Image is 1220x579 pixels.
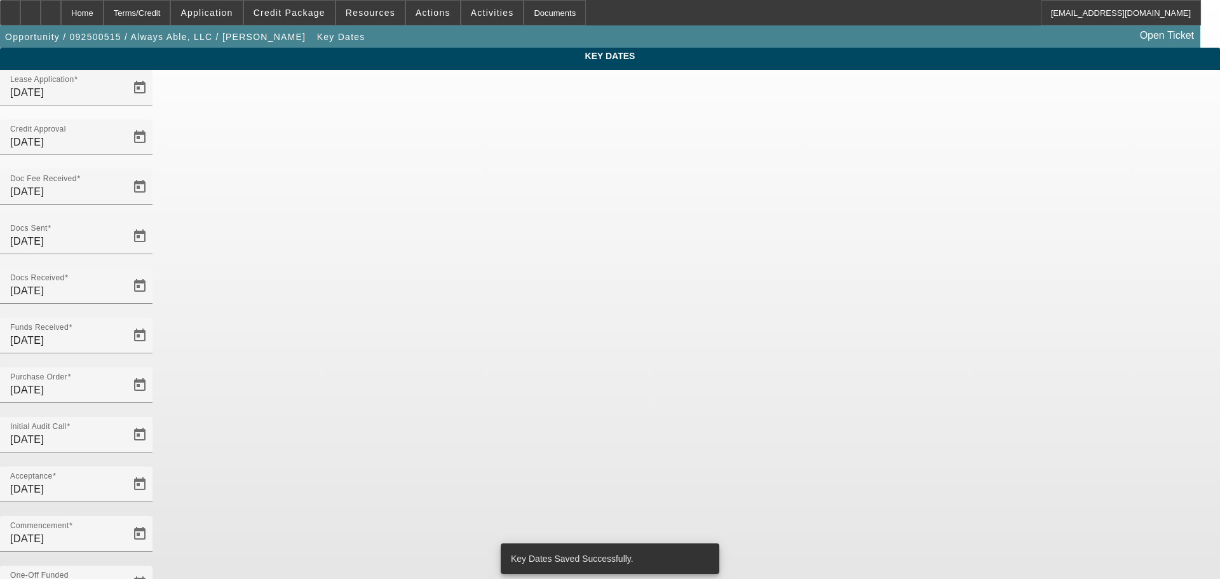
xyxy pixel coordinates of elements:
mat-label: Lease Application [10,76,74,84]
button: Activities [461,1,524,25]
span: Key Dates [10,51,1210,61]
span: Actions [416,8,451,18]
mat-label: Docs Received [10,274,65,282]
button: Open calendar [127,372,152,398]
span: Credit Package [254,8,325,18]
mat-label: Docs Sent [10,224,48,233]
button: Key Dates [314,25,369,48]
span: Resources [346,8,395,18]
button: Actions [406,1,460,25]
button: Open calendar [127,125,152,150]
button: Open calendar [127,273,152,299]
span: Key Dates [317,32,365,42]
button: Open calendar [127,521,152,547]
button: Open calendar [127,224,152,249]
button: Resources [336,1,405,25]
mat-label: Initial Audit Call [10,423,67,431]
button: Open calendar [127,323,152,348]
button: Open calendar [127,174,152,200]
mat-label: Doc Fee Received [10,175,77,183]
span: Activities [471,8,514,18]
button: Application [171,1,242,25]
mat-label: Commencement [10,522,69,530]
div: Key Dates Saved Successfully. [501,543,714,574]
mat-label: Funds Received [10,324,69,332]
a: Open Ticket [1135,25,1199,46]
button: Credit Package [244,1,335,25]
mat-label: Credit Approval [10,125,66,133]
mat-label: Purchase Order [10,373,67,381]
span: Application [180,8,233,18]
button: Open calendar [127,472,152,497]
button: Open calendar [127,75,152,100]
mat-label: Acceptance [10,472,52,480]
span: Opportunity / 092500515 / Always Able, LLC / [PERSON_NAME] [5,32,306,42]
button: Open calendar [127,422,152,447]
